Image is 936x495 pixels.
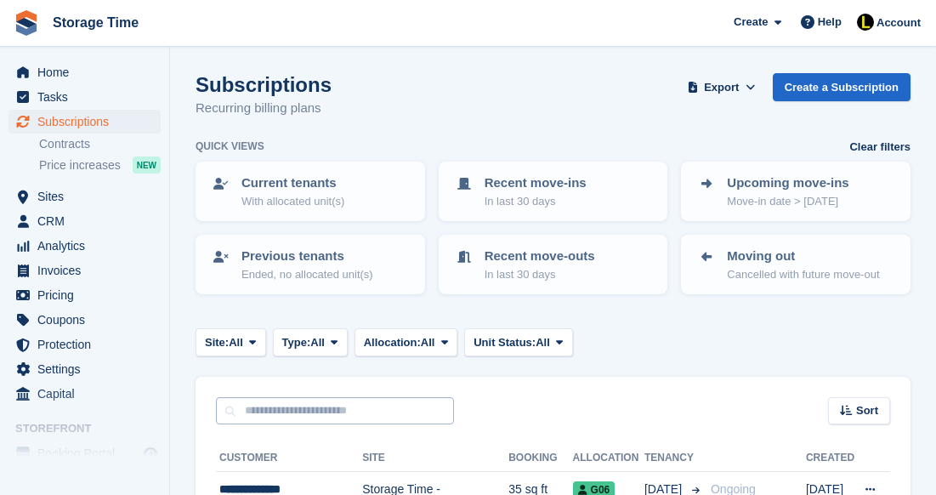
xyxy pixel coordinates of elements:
[196,73,332,96] h1: Subscriptions
[39,157,121,174] span: Price increases
[37,110,139,134] span: Subscriptions
[9,185,161,208] a: menu
[37,357,139,381] span: Settings
[734,14,768,31] span: Create
[474,334,536,351] span: Unit Status:
[205,334,229,351] span: Site:
[464,328,572,356] button: Unit Status: All
[9,333,161,356] a: menu
[806,445,854,472] th: Created
[9,85,161,109] a: menu
[273,328,348,356] button: Type: All
[133,156,161,174] div: NEW
[573,445,644,472] th: Allocation
[355,328,458,356] button: Allocation: All
[9,357,161,381] a: menu
[9,441,161,465] a: menu
[9,308,161,332] a: menu
[196,99,332,118] p: Recurring billing plans
[241,247,373,266] p: Previous tenants
[229,334,243,351] span: All
[46,9,145,37] a: Storage Time
[727,266,879,283] p: Cancelled with future move-out
[684,73,759,101] button: Export
[197,163,423,219] a: Current tenants With allocated unit(s)
[362,445,508,472] th: Site
[310,334,325,351] span: All
[683,236,909,293] a: Moving out Cancelled with future move-out
[440,236,667,293] a: Recent move-outs In last 30 days
[241,266,373,283] p: Ended, no allocated unit(s)
[727,174,848,193] p: Upcoming move-ins
[37,60,139,84] span: Home
[9,382,161,406] a: menu
[683,163,909,219] a: Upcoming move-ins Move-in date > [DATE]
[536,334,550,351] span: All
[196,328,266,356] button: Site: All
[37,234,139,258] span: Analytics
[876,14,921,31] span: Account
[485,193,587,210] p: In last 30 days
[508,445,572,472] th: Booking
[140,443,161,464] a: Preview store
[485,174,587,193] p: Recent move-ins
[644,445,704,472] th: Tenancy
[9,259,161,282] a: menu
[37,382,139,406] span: Capital
[39,136,161,152] a: Contracts
[773,73,910,101] a: Create a Subscription
[14,10,39,36] img: stora-icon-8386f47178a22dfd0bd8f6a31ec36ba5ce8667c1dd55bd0f319d3a0aa187defe.svg
[727,193,848,210] p: Move-in date > [DATE]
[727,247,879,266] p: Moving out
[39,156,161,174] a: Price increases NEW
[485,266,595,283] p: In last 30 days
[9,209,161,233] a: menu
[485,247,595,266] p: Recent move-outs
[440,163,667,219] a: Recent move-ins In last 30 days
[37,308,139,332] span: Coupons
[9,283,161,307] a: menu
[857,14,874,31] img: Laaibah Sarwar
[282,334,311,351] span: Type:
[818,14,842,31] span: Help
[37,85,139,109] span: Tasks
[37,441,139,465] span: Booking Portal
[241,193,344,210] p: With allocated unit(s)
[37,333,139,356] span: Protection
[856,402,878,419] span: Sort
[37,283,139,307] span: Pricing
[364,334,421,351] span: Allocation:
[197,236,423,293] a: Previous tenants Ended, no allocated unit(s)
[9,234,161,258] a: menu
[37,259,139,282] span: Invoices
[37,209,139,233] span: CRM
[849,139,910,156] a: Clear filters
[216,445,362,472] th: Customer
[704,79,739,96] span: Export
[421,334,435,351] span: All
[37,185,139,208] span: Sites
[15,420,169,437] span: Storefront
[241,174,344,193] p: Current tenants
[9,60,161,84] a: menu
[9,110,161,134] a: menu
[196,139,264,154] h6: Quick views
